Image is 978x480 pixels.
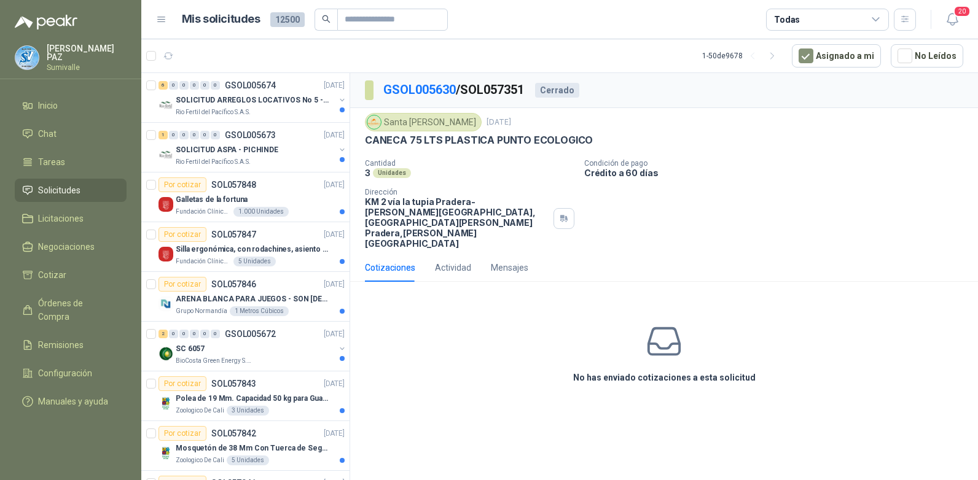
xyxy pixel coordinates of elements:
div: Unidades [373,168,411,178]
img: Company Logo [158,296,173,311]
div: Santa [PERSON_NAME] [365,113,482,131]
span: Órdenes de Compra [38,296,115,323]
p: [DATE] [324,80,345,91]
div: 0 [190,330,199,338]
span: Solicitudes [38,184,80,197]
div: 1 - 50 de 9678 [702,46,782,66]
a: Inicio [15,94,127,117]
img: Company Logo [15,46,39,69]
span: Negociaciones [38,240,95,254]
div: Por cotizar [158,177,206,192]
p: [DATE] [324,328,345,340]
div: Mensajes [491,261,528,274]
div: 0 [179,330,189,338]
p: BioCosta Green Energy S.A.S [176,356,253,366]
div: 1.000 Unidades [233,207,289,217]
span: search [322,15,331,23]
p: [DATE] [324,179,345,191]
p: SC 6057 [176,343,205,355]
img: Company Logo [158,346,173,361]
p: GSOL005673 [225,131,276,139]
div: 0 [169,81,178,90]
p: SOLICITUD ARREGLOS LOCATIVOS No 5 - PICHINDE [176,95,329,106]
p: Sumivalle [47,64,127,71]
span: Chat [38,127,57,141]
p: Rio Fertil del Pacífico S.A.S. [176,157,251,167]
img: Logo peakr [15,15,77,29]
div: 0 [211,330,220,338]
h3: No has enviado cotizaciones a esta solicitud [573,371,756,384]
p: [DATE] [324,279,345,290]
a: Remisiones [15,333,127,357]
div: 5 Unidades [233,257,276,266]
button: Asignado a mi [792,44,881,68]
img: Company Logo [158,98,173,112]
a: Configuración [15,362,127,385]
p: Galletas de la fortuna [176,194,248,206]
img: Company Logo [158,396,173,411]
img: Company Logo [158,247,173,261]
div: 0 [169,330,178,338]
div: 0 [200,81,209,90]
a: Órdenes de Compra [15,292,127,328]
a: Por cotizarSOL057848[DATE] Company LogoGalletas de la fortunaFundación Clínica Shaio1.000 Unidades [141,172,350,222]
button: 20 [941,9,963,31]
a: Tareas [15,150,127,174]
p: GSOL005672 [225,330,276,338]
span: Cotizar [38,268,66,282]
a: Manuales y ayuda [15,390,127,413]
p: [DATE] [324,428,345,439]
span: Configuración [38,366,92,380]
p: GSOL005674 [225,81,276,90]
span: 20 [953,6,971,17]
span: Inicio [38,99,58,112]
p: SOL057848 [211,180,256,189]
a: Chat [15,122,127,145]
div: 2 [158,330,168,338]
img: Company Logo [367,115,381,129]
div: 3 Unidades [227,406,269,416]
span: Licitaciones [38,212,84,225]
div: Cerrado [535,83,579,98]
p: 3 [365,168,370,178]
a: Licitaciones [15,207,127,230]
span: Remisiones [38,338,84,352]
p: Zoologico De Cali [176,406,224,416]
p: Zoologico De Cali [176,455,224,465]
div: 0 [200,330,209,338]
a: Por cotizarSOL057843[DATE] Company LogoPolea de 19 Mm. Capacidad 50 kg para Guaya. Cable O [GEOGR... [141,371,350,421]
p: SOL057846 [211,280,256,288]
div: Actividad [435,261,471,274]
div: 0 [200,131,209,139]
button: No Leídos [891,44,963,68]
img: Company Logo [158,147,173,162]
a: 2 0 0 0 0 0 GSOL005672[DATE] Company LogoSC 6057BioCosta Green Energy S.A.S [158,327,347,366]
a: Por cotizarSOL057846[DATE] Company LogoARENA BLANCA PARA JUEGOS - SON [DEMOGRAPHIC_DATA].31 METRO... [141,272,350,322]
p: ARENA BLANCA PARA JUEGOS - SON [DEMOGRAPHIC_DATA].31 METROS CUBICOS [176,293,329,305]
div: 0 [211,131,220,139]
span: Manuales y ayuda [38,395,108,408]
a: Negociaciones [15,235,127,258]
p: [DATE] [487,117,511,128]
div: 0 [179,81,189,90]
p: [DATE] [324,378,345,390]
p: Condición de pago [584,159,973,168]
p: Polea de 19 Mm. Capacidad 50 kg para Guaya. Cable O [GEOGRAPHIC_DATA] [176,393,329,405]
div: Por cotizar [158,227,206,242]
p: Fundación Clínica Shaio [176,207,231,217]
p: Cantidad [365,159,574,168]
p: KM 2 vía la tupia Pradera-[PERSON_NAME][GEOGRAPHIC_DATA], [GEOGRAPHIC_DATA][PERSON_NAME] Pradera ... [365,196,549,249]
a: 6 0 0 0 0 0 GSOL005674[DATE] Company LogoSOLICITUD ARREGLOS LOCATIVOS No 5 - PICHINDERio Fertil d... [158,78,347,117]
p: Mosquetón de 38 Mm Con Tuerca de Seguridad. Carga 100 kg [176,443,329,454]
h1: Mis solicitudes [182,10,260,28]
a: 1 0 0 0 0 0 GSOL005673[DATE] Company LogoSOLICITUD ASPA - PICHINDERio Fertil del Pacífico S.A.S. [158,128,347,167]
div: Cotizaciones [365,261,415,274]
div: 6 [158,81,168,90]
p: [DATE] [324,130,345,141]
div: 0 [190,131,199,139]
p: Rio Fertil del Pacífico S.A.S. [176,107,251,117]
div: 1 Metros Cúbicos [230,306,289,316]
img: Company Logo [158,197,173,212]
p: SOL057847 [211,230,256,239]
a: Por cotizarSOL057842[DATE] Company LogoMosquetón de 38 Mm Con Tuerca de Seguridad. Carga 100 kgZo... [141,421,350,471]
